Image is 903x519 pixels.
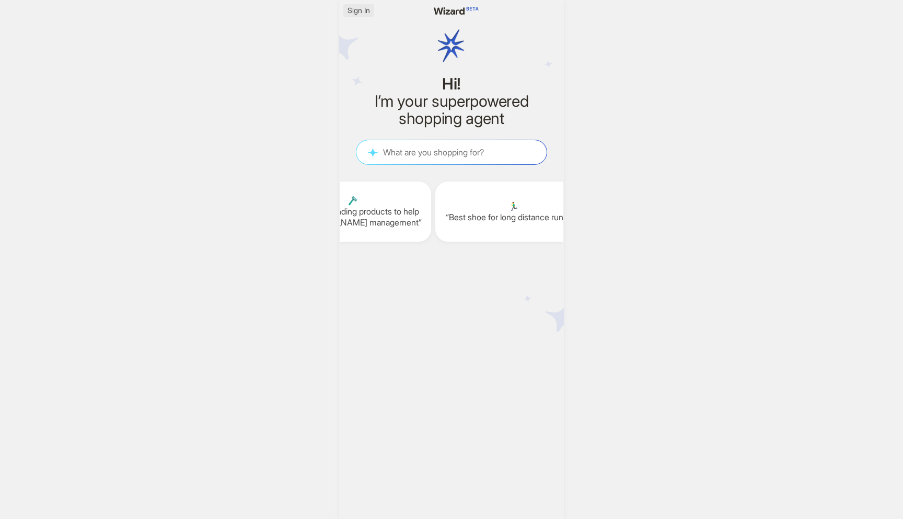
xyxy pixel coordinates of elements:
[283,206,423,228] q: I need help finding products to help with [PERSON_NAME] management
[283,195,423,206] span: 🪒
[274,182,431,242] div: 🪒I need help finding products to help with [PERSON_NAME] management
[348,6,370,15] span: Sign In
[444,201,584,212] span: 🏃‍♂️
[420,4,483,88] img: wizard logo
[444,212,584,223] q: Best shoe for long distance running
[356,75,547,93] h1: Hi!
[435,182,592,242] div: 🏃‍♂️Best shoe for long distance running
[343,4,374,17] button: Sign In
[356,93,547,127] h2: I’m your superpowered shopping agent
